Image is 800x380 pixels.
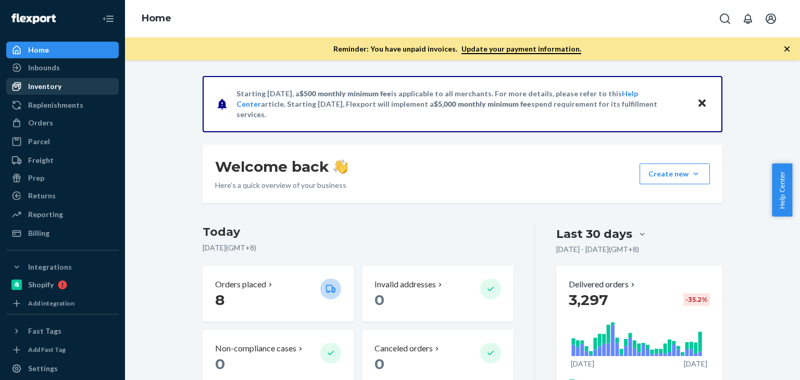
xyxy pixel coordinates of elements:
a: Add Fast Tag [6,344,119,356]
span: 0 [374,355,384,373]
a: Reporting [6,206,119,223]
span: 0 [215,355,225,373]
a: Home [142,12,171,24]
a: Update your payment information. [461,44,581,54]
button: Open Search Box [715,8,735,29]
div: Replenishments [28,100,83,110]
a: Parcel [6,133,119,150]
button: Orders placed 8 [203,266,354,322]
p: [DATE] ( GMT+8 ) [203,243,514,253]
p: [DATE] - [DATE] ( GMT+8 ) [556,244,639,255]
div: Returns [28,191,56,201]
div: Add Integration [28,299,74,308]
button: Fast Tags [6,323,119,339]
button: Integrations [6,259,119,275]
div: Orders [28,118,53,128]
button: Open account menu [760,8,781,29]
button: Close [695,96,709,111]
h3: Today [203,224,514,240]
a: Orders [6,115,119,131]
a: Prep [6,170,119,186]
div: Add Fast Tag [28,345,66,354]
div: Inventory [28,81,61,92]
span: $5,000 monthly minimum fee [434,99,531,108]
button: Close Navigation [98,8,119,29]
p: [DATE] [571,359,594,369]
div: Inbounds [28,62,60,73]
p: Here’s a quick overview of your business [215,180,348,191]
ol: breadcrumbs [133,4,180,34]
a: Replenishments [6,97,119,113]
p: Reminder: You have unpaid invoices. [333,44,581,54]
a: Billing [6,225,119,242]
button: Delivered orders [569,278,637,290]
div: Fast Tags [28,326,61,336]
a: Settings [6,360,119,377]
a: Shopify [6,276,119,293]
div: Reporting [28,209,63,220]
span: 8 [215,291,224,309]
button: Help Center [772,163,792,217]
div: Billing [28,228,49,238]
a: Add Integration [6,297,119,310]
div: Shopify [28,280,54,290]
p: Canceled orders [374,343,433,354]
div: Parcel [28,136,50,147]
span: 3,297 [569,291,608,309]
a: Freight [6,152,119,169]
span: $500 monthly minimum fee [299,89,391,98]
a: Returns [6,187,119,204]
div: Prep [28,173,44,183]
button: Invalid addresses 0 [362,266,513,322]
div: Integrations [28,262,72,272]
div: Freight [28,155,54,166]
div: -35.2 % [683,293,710,306]
img: Flexport logo [11,14,56,24]
p: [DATE] [684,359,707,369]
img: hand-wave emoji [333,159,348,174]
p: Orders placed [215,278,266,290]
div: Last 30 days [556,226,632,242]
h1: Welcome back [215,157,348,176]
div: Settings [28,363,58,374]
a: Inbounds [6,59,119,76]
button: Create new [640,163,710,184]
p: Invalid addresses [374,278,436,290]
span: 0 [374,291,384,309]
button: Open notifications [737,8,758,29]
p: Starting [DATE], a is applicable to all merchants. For more details, please refer to this article... [236,88,687,120]
a: Home [6,42,119,58]
a: Inventory [6,78,119,95]
p: Non-compliance cases [215,343,296,354]
div: Home [28,45,49,55]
